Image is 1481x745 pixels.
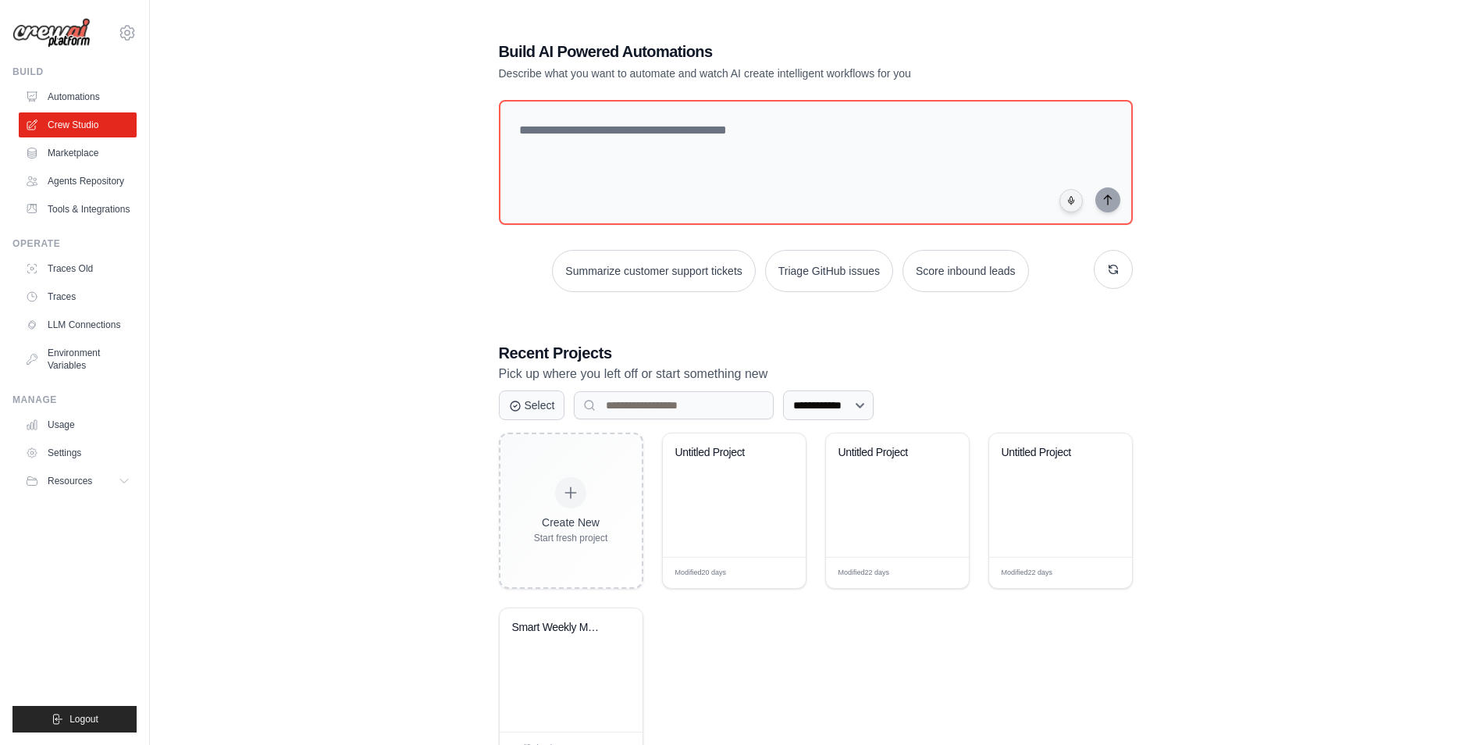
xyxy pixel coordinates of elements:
[19,84,137,109] a: Automations
[552,250,755,292] button: Summarize customer support tickets
[512,621,607,635] div: Smart Weekly Meal Planner
[675,446,770,460] div: Untitled Project
[19,284,137,309] a: Traces
[1094,250,1133,289] button: Get new suggestions
[48,475,92,487] span: Resources
[765,250,893,292] button: Triage GitHub issues
[838,568,890,579] span: Modified 22 days
[19,197,137,222] a: Tools & Integrations
[534,532,608,544] div: Start fresh project
[1002,568,1053,579] span: Modified 22 days
[499,364,1133,384] p: Pick up where you left off or start something new
[12,706,137,733] button: Logout
[12,18,91,48] img: Logo
[19,340,137,378] a: Environment Variables
[12,394,137,406] div: Manage
[838,446,933,460] div: Untitled Project
[768,567,781,579] span: Edit
[69,713,98,725] span: Logout
[534,515,608,530] div: Create New
[675,568,727,579] span: Modified 20 days
[499,66,1024,81] p: Describe what you want to automate and watch AI create intelligent workflows for you
[931,567,945,579] span: Edit
[19,256,137,281] a: Traces Old
[499,390,565,420] button: Select
[1059,189,1083,212] button: Click to speak your automation idea
[19,169,137,194] a: Agents Repository
[1095,567,1108,579] span: Edit
[902,250,1029,292] button: Score inbound leads
[19,112,137,137] a: Crew Studio
[12,66,137,78] div: Build
[19,412,137,437] a: Usage
[19,141,137,166] a: Marketplace
[19,440,137,465] a: Settings
[12,237,137,250] div: Operate
[499,342,1133,364] h3: Recent Projects
[19,312,137,337] a: LLM Connections
[499,41,1024,62] h1: Build AI Powered Automations
[19,469,137,494] button: Resources
[1002,446,1096,460] div: Untitled Project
